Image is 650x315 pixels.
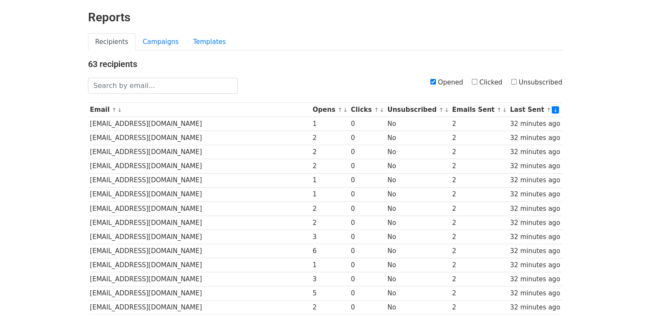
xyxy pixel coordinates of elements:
td: [EMAIL_ADDRESS][DOMAIN_NAME] [88,216,311,230]
td: 2 [450,272,508,286]
td: No [385,244,450,258]
td: 32 minutes ago [508,286,562,300]
a: ↓ [502,107,507,113]
td: 5 [311,286,349,300]
td: 1 [311,258,349,272]
td: No [385,131,450,145]
td: 0 [349,145,385,159]
td: 32 minutes ago [508,117,562,131]
td: [EMAIL_ADDRESS][DOMAIN_NAME] [88,159,311,173]
th: Unsubscribed [385,103,450,117]
td: 2 [450,244,508,258]
td: 2 [311,159,349,173]
iframe: Chat Widget [607,274,650,315]
td: 2 [450,216,508,230]
td: [EMAIL_ADDRESS][DOMAIN_NAME] [88,286,311,300]
label: Clicked [472,78,503,87]
th: Opens [311,103,349,117]
td: [EMAIL_ADDRESS][DOMAIN_NAME] [88,258,311,272]
td: 1 [311,173,349,187]
td: 0 [349,300,385,315]
a: ↑ [439,107,444,113]
td: No [385,216,450,230]
td: 2 [311,300,349,315]
td: 32 minutes ago [508,244,562,258]
td: [EMAIL_ADDRESS][DOMAIN_NAME] [88,117,311,131]
a: ↓ [444,107,449,113]
a: ↓ [118,107,122,113]
h2: Reports [88,10,562,25]
label: Unsubscribed [511,78,562,87]
td: 0 [349,131,385,145]
td: No [385,300,450,315]
td: 32 minutes ago [508,131,562,145]
td: 3 [311,272,349,286]
td: No [385,230,450,244]
td: [EMAIL_ADDRESS][DOMAIN_NAME] [88,300,311,315]
td: 32 minutes ago [508,159,562,173]
td: No [385,187,450,201]
td: 2 [450,131,508,145]
th: Email [88,103,311,117]
td: 32 minutes ago [508,173,562,187]
td: 0 [349,258,385,272]
td: 0 [349,272,385,286]
td: 2 [450,230,508,244]
th: Last Sent [508,103,562,117]
td: 2 [450,173,508,187]
td: No [385,145,450,159]
a: Campaigns [135,33,186,51]
td: [EMAIL_ADDRESS][DOMAIN_NAME] [88,230,311,244]
a: ↓ [379,107,384,113]
td: No [385,159,450,173]
td: 2 [450,159,508,173]
a: Recipients [88,33,136,51]
td: No [385,117,450,131]
td: 2 [450,286,508,300]
td: 0 [349,216,385,230]
h4: 63 recipients [88,59,562,69]
td: 1 [311,187,349,201]
td: 2 [450,145,508,159]
td: 2 [450,201,508,216]
td: 2 [450,300,508,315]
a: ↑ [112,107,117,113]
th: Clicks [349,103,385,117]
td: 2 [311,201,349,216]
td: 0 [349,201,385,216]
input: Search by email... [88,78,238,94]
td: 6 [311,244,349,258]
td: 3 [311,230,349,244]
input: Opened [430,79,436,85]
td: 2 [311,145,349,159]
td: 0 [349,173,385,187]
td: 2 [311,216,349,230]
td: 32 minutes ago [508,230,562,244]
a: Templates [186,33,233,51]
input: Unsubscribed [511,79,517,85]
td: 0 [349,187,385,201]
a: ↑ [374,107,379,113]
td: No [385,201,450,216]
a: ↑ [497,107,501,113]
td: 32 minutes ago [508,216,562,230]
td: 0 [349,159,385,173]
td: No [385,286,450,300]
td: 2 [450,187,508,201]
td: 32 minutes ago [508,272,562,286]
input: Clicked [472,79,477,85]
th: Emails Sent [450,103,508,117]
td: No [385,272,450,286]
td: 32 minutes ago [508,145,562,159]
td: 32 minutes ago [508,300,562,315]
a: ↓ [552,106,559,114]
td: 32 minutes ago [508,187,562,201]
label: Opened [430,78,463,87]
td: [EMAIL_ADDRESS][DOMAIN_NAME] [88,201,311,216]
td: [EMAIL_ADDRESS][DOMAIN_NAME] [88,187,311,201]
td: 2 [311,131,349,145]
a: ↓ [343,107,348,113]
td: 1 [311,117,349,131]
td: 0 [349,230,385,244]
td: 32 minutes ago [508,258,562,272]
